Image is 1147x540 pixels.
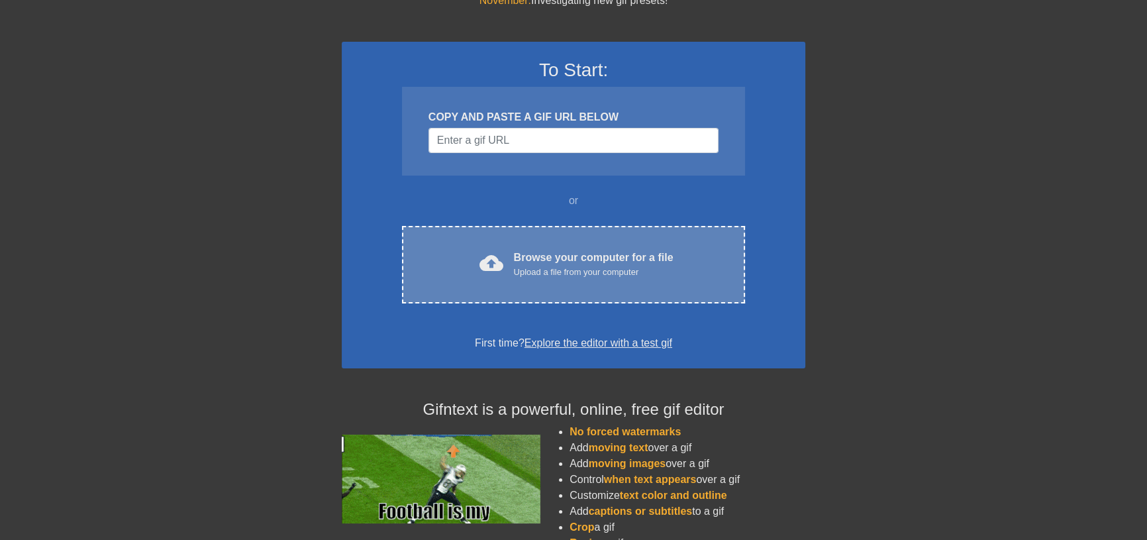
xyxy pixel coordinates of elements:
div: or [376,193,771,209]
li: a gif [570,519,805,535]
li: Add to a gif [570,504,805,519]
span: captions or subtitles [589,506,692,517]
div: COPY AND PASTE A GIF URL BELOW [428,109,719,125]
li: Add over a gif [570,456,805,472]
img: football_small.gif [342,435,540,523]
span: text color and outline [620,490,727,501]
a: Explore the editor with a test gif [524,337,672,349]
div: First time? [359,335,788,351]
div: Browse your computer for a file [514,250,673,279]
div: Upload a file from your computer [514,266,673,279]
span: cloud_upload [479,251,503,275]
span: moving text [589,442,648,453]
li: Customize [570,488,805,504]
input: Username [428,128,719,153]
span: No forced watermarks [570,426,681,437]
span: when text appears [604,474,697,485]
h4: Gifntext is a powerful, online, free gif editor [342,400,805,419]
h3: To Start: [359,59,788,81]
li: Add over a gif [570,440,805,456]
span: moving images [589,458,666,469]
span: Crop [570,521,594,533]
li: Control over a gif [570,472,805,488]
